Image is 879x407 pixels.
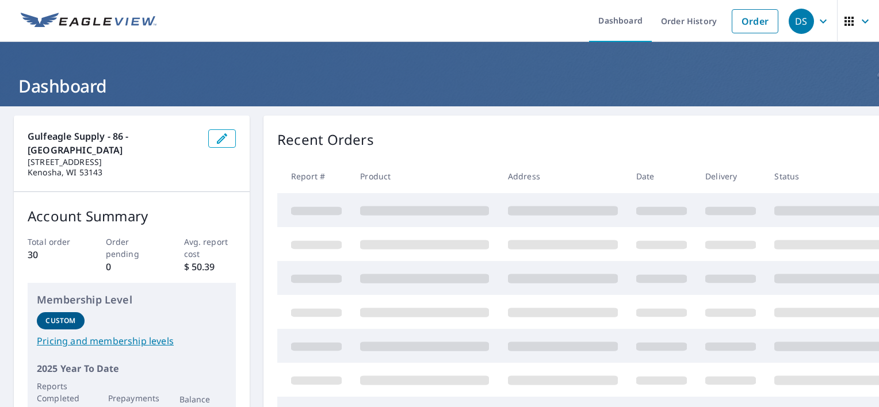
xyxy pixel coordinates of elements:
h1: Dashboard [14,74,865,98]
div: DS [789,9,814,34]
th: Date [627,159,696,193]
p: Recent Orders [277,129,374,150]
a: Pricing and membership levels [37,334,227,348]
th: Report # [277,159,351,193]
p: Custom [45,316,75,326]
th: Product [351,159,498,193]
p: Total order [28,236,80,248]
p: 0 [106,260,158,274]
p: $ 50.39 [184,260,236,274]
p: Reports Completed [37,380,85,404]
p: Gulfeagle Supply - 86 - [GEOGRAPHIC_DATA] [28,129,199,157]
p: Order pending [106,236,158,260]
p: Account Summary [28,206,236,226]
p: Kenosha, WI 53143 [28,167,199,178]
img: EV Logo [21,13,156,30]
p: 2025 Year To Date [37,362,227,375]
p: [STREET_ADDRESS] [28,157,199,167]
th: Address [499,159,627,193]
p: Avg. report cost [184,236,236,260]
p: Balance [179,393,227,405]
p: Prepayments [108,392,156,404]
p: 30 [28,248,80,262]
a: Order [732,9,778,33]
th: Delivery [696,159,765,193]
p: Membership Level [37,292,227,308]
